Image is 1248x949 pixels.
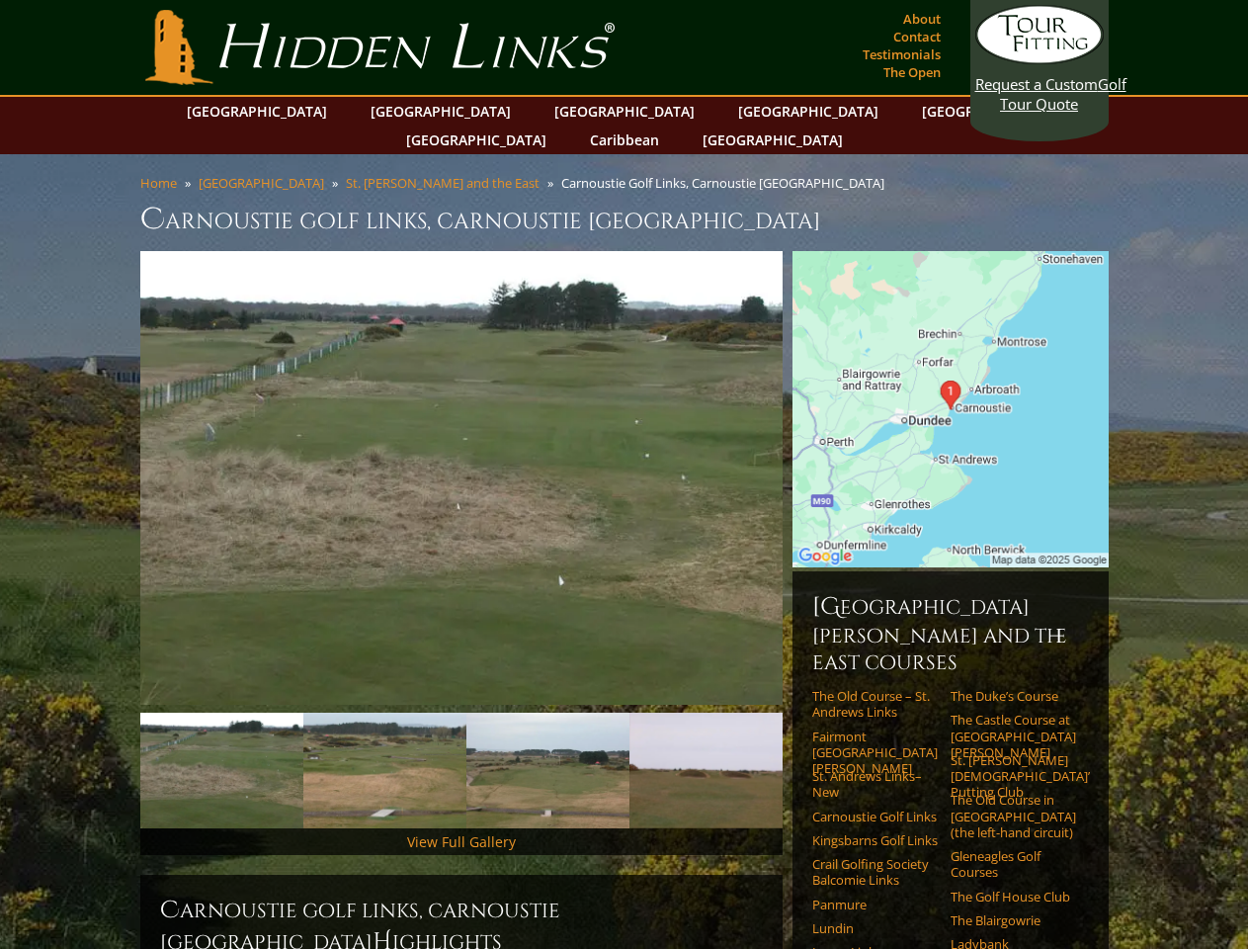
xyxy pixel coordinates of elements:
a: The Castle Course at [GEOGRAPHIC_DATA][PERSON_NAME] [951,712,1076,760]
a: [GEOGRAPHIC_DATA] [728,97,888,126]
h1: Carnoustie Golf Links, Carnoustie [GEOGRAPHIC_DATA] [140,200,1109,239]
a: Caribbean [580,126,669,154]
a: Request a CustomGolf Tour Quote [975,5,1104,114]
span: Request a Custom [975,74,1098,94]
a: Lundin [812,920,938,936]
a: [GEOGRAPHIC_DATA] [693,126,853,154]
img: Google Map of Carnoustie Golf Centre, Links Parade, Carnoustie DD7 7JE, United Kingdom [792,251,1109,567]
a: [GEOGRAPHIC_DATA] [177,97,337,126]
a: View Full Gallery [407,832,516,851]
a: [GEOGRAPHIC_DATA] [361,97,521,126]
a: About [898,5,946,33]
a: [GEOGRAPHIC_DATA] [912,97,1072,126]
a: The Old Course – St. Andrews Links [812,688,938,721]
a: The Duke’s Course [951,688,1076,704]
a: The Old Course in [GEOGRAPHIC_DATA] (the left-hand circuit) [951,792,1076,840]
a: Testimonials [858,41,946,68]
a: Fairmont [GEOGRAPHIC_DATA][PERSON_NAME] [812,729,938,777]
a: [GEOGRAPHIC_DATA] [396,126,556,154]
a: St. Andrews Links–New [812,768,938,801]
a: Panmure [812,897,938,912]
a: Crail Golfing Society Balcomie Links [812,856,938,889]
a: Contact [888,23,946,50]
a: Gleneagles Golf Courses [951,848,1076,881]
a: St. [PERSON_NAME] and the East [346,174,540,192]
a: The Open [878,58,946,86]
a: Carnoustie Golf Links [812,809,938,824]
a: [GEOGRAPHIC_DATA] [544,97,705,126]
a: Home [140,174,177,192]
a: St. [PERSON_NAME] [DEMOGRAPHIC_DATA]’ Putting Club [951,752,1076,801]
a: Kingsbarns Golf Links [812,832,938,848]
a: The Blairgowrie [951,912,1076,928]
li: Carnoustie Golf Links, Carnoustie [GEOGRAPHIC_DATA] [561,174,892,192]
h6: [GEOGRAPHIC_DATA][PERSON_NAME] and the East Courses [812,591,1089,676]
a: The Golf House Club [951,889,1076,905]
a: [GEOGRAPHIC_DATA] [199,174,324,192]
